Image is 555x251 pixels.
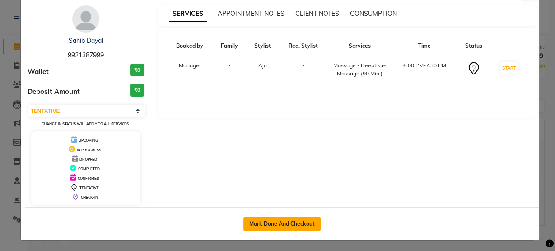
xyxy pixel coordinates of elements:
span: 9921387999 [68,51,104,59]
td: Manager [167,56,213,84]
span: TENTATIVE [79,186,99,190]
span: APPOINTMENT NOTES [218,9,284,18]
span: SERVICES [169,6,207,22]
h3: ₹0 [130,64,144,77]
button: Mark Done And Checkout [243,217,321,231]
span: Wallet [28,67,49,77]
td: 6:00 PM-7:30 PM [392,56,457,84]
span: CONSUMPTION [350,9,397,18]
td: - [279,56,327,84]
button: START [500,62,518,74]
span: Ajo [258,62,267,69]
th: Services [327,37,392,56]
span: DROPPED [79,157,97,162]
span: CONFIRMED [78,176,99,181]
th: Req. Stylist [279,37,327,56]
span: UPCOMING [79,138,98,143]
th: Booked by [167,37,213,56]
h3: ₹0 [130,84,144,97]
span: Deposit Amount [28,87,80,97]
span: COMPLETED [78,167,100,171]
th: Family [213,37,246,56]
small: Change in status will apply to all services. [42,121,130,126]
th: Status [457,37,490,56]
th: Stylist [246,37,279,56]
img: avatar [72,5,99,33]
td: - [213,56,246,84]
span: CHECK-IN [81,195,98,200]
span: IN PROGRESS [77,148,101,152]
span: CLIENT NOTES [295,9,339,18]
div: Massage - Deeptisue Massage (90 Min ) [333,61,387,78]
th: Time [392,37,457,56]
a: Sahib Dayal [69,37,103,45]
